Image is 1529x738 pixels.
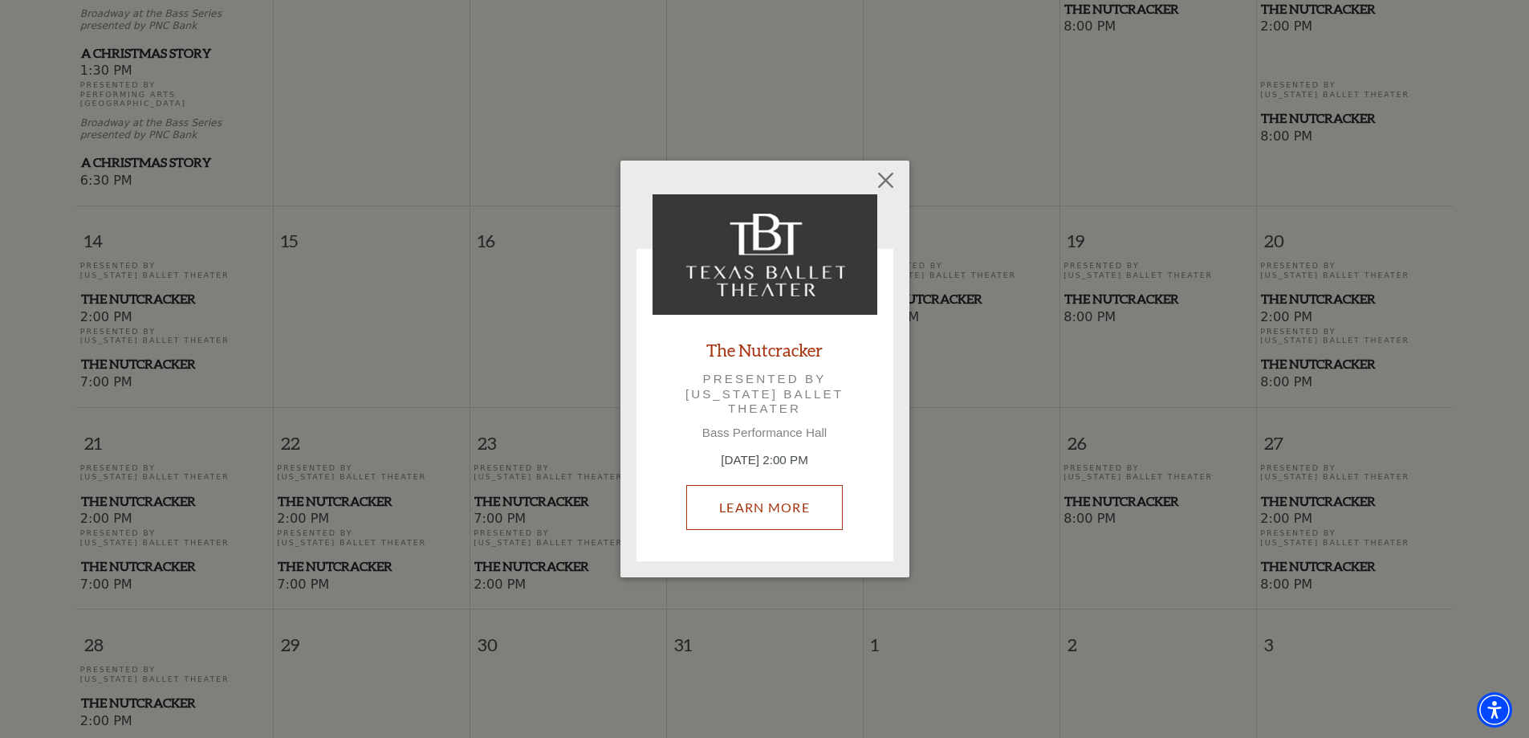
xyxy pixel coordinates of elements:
[870,165,901,195] button: Close
[653,194,877,315] img: The Nutcracker
[653,451,877,470] p: [DATE] 2:00 PM
[706,339,823,361] a: The Nutcracker
[686,485,843,530] a: December 27, 2:00 PM Learn More
[1477,692,1512,728] div: Accessibility Menu
[675,372,855,416] p: Presented by [US_STATE] Ballet Theater
[653,426,877,440] p: Bass Performance Hall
